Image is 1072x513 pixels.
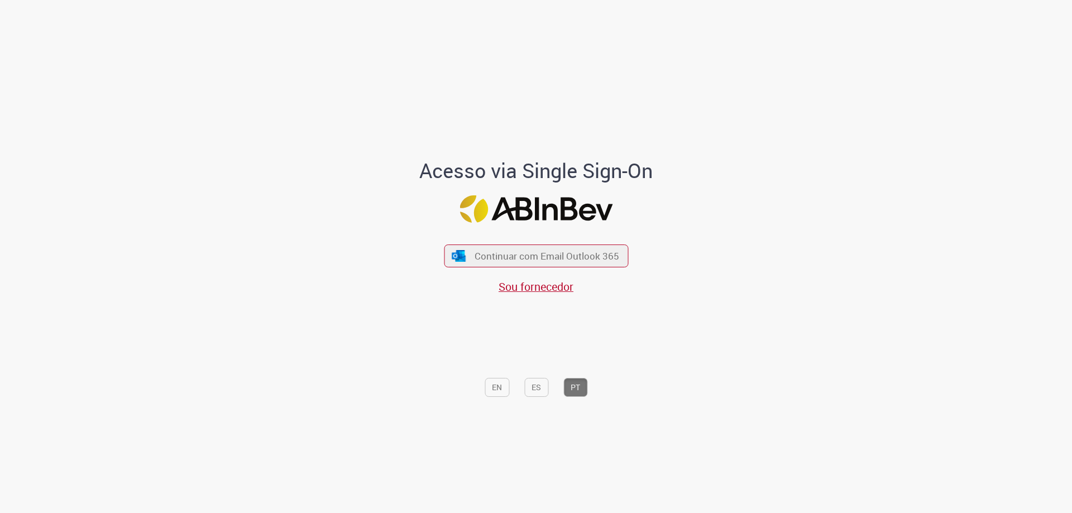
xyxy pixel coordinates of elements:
h1: Acesso via Single Sign-On [381,160,691,182]
img: ícone Azure/Microsoft 360 [451,250,467,262]
button: ES [524,378,548,397]
button: ícone Azure/Microsoft 360 Continuar com Email Outlook 365 [444,244,628,267]
button: PT [563,378,587,397]
img: Logo ABInBev [460,195,612,223]
button: EN [485,378,509,397]
a: Sou fornecedor [499,279,573,294]
span: Continuar com Email Outlook 365 [475,250,619,262]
